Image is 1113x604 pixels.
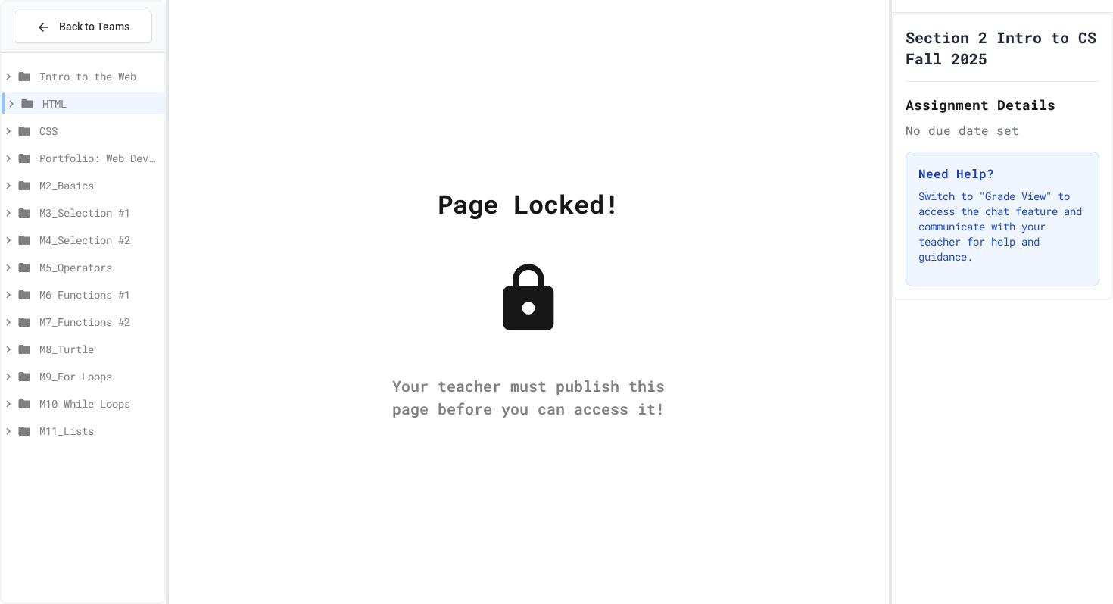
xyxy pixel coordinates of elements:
span: Intro to the Web [39,68,158,84]
span: M11_Lists [39,423,158,439]
div: Page Locked! [438,184,619,223]
h2: Assignment Details [906,94,1099,115]
span: HTML [42,95,158,111]
button: Back to Teams [14,11,152,43]
span: M10_While Loops [39,396,158,412]
h3: Need Help? [918,164,1086,183]
span: M7_Functions #2 [39,314,158,330]
span: M6_Functions #1 [39,286,158,302]
span: CSS [39,123,158,139]
h1: Section 2 Intro to CS Fall 2025 [906,27,1099,69]
span: M5_Operators [39,259,158,275]
p: Switch to "Grade View" to access the chat feature and communicate with your teacher for help and ... [918,189,1086,264]
span: Back to Teams [59,19,129,35]
span: Portfolio: Web Dev Final Project [39,150,158,166]
span: M9_For Loops [39,368,158,384]
span: M4_Selection #2 [39,232,158,248]
span: M3_Selection #1 [39,205,158,221]
div: Your teacher must publish this page before you can access it! [377,374,680,420]
span: M2_Basics [39,177,158,193]
div: No due date set [906,121,1099,139]
span: M8_Turtle [39,341,158,357]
